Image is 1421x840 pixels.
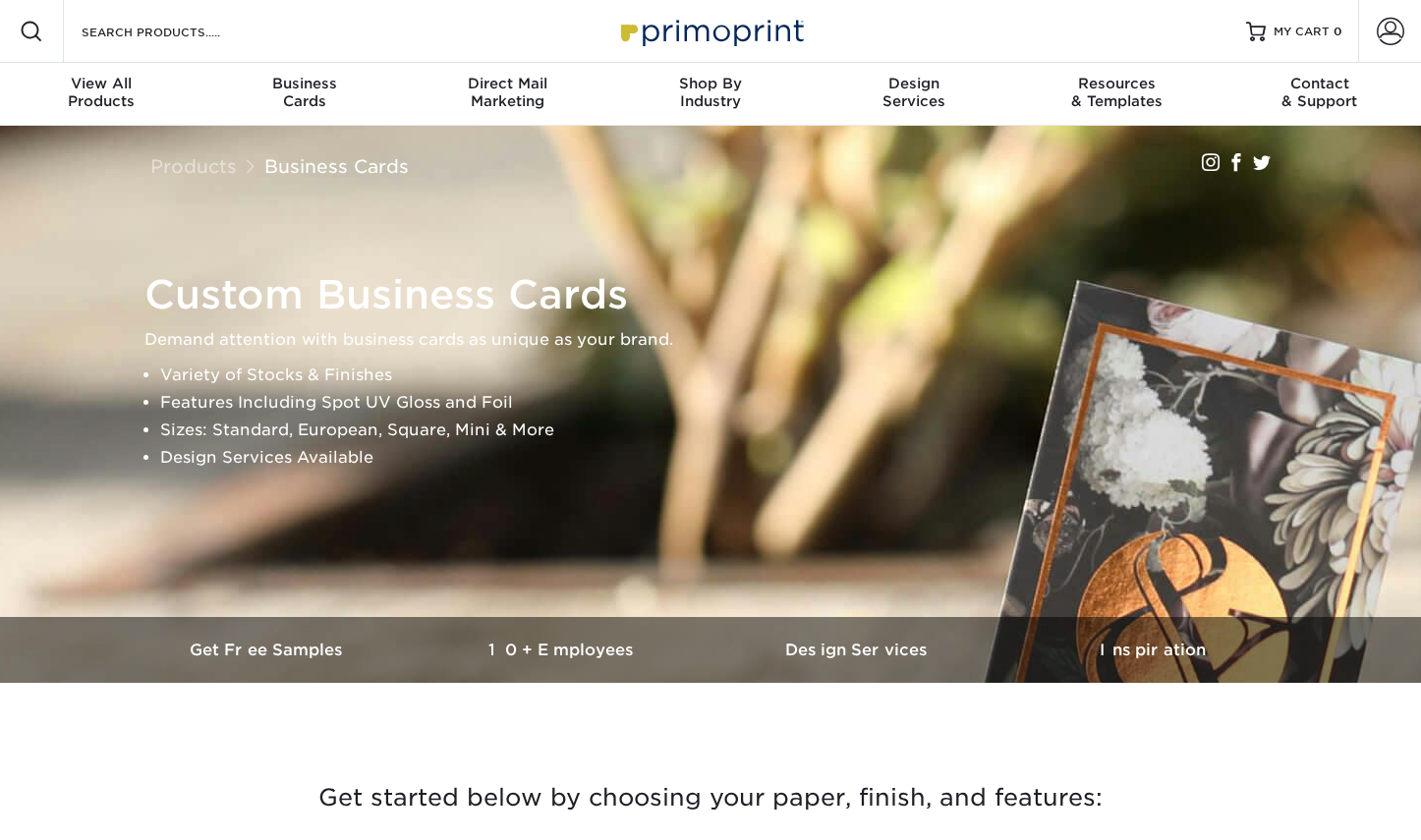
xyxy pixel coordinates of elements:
[812,75,1015,92] span: Design
[80,20,271,43] input: SEARCH PRODUCTS.....
[1015,75,1219,92] span: Resources
[160,417,1294,444] li: Sizes: Standard, European, Square, Mini & More
[150,155,237,177] a: Products
[144,326,1294,354] p: Demand attention with business cards as unique as your brand.
[416,617,710,683] a: 10+ Employees
[1218,75,1421,92] span: Contact
[710,641,1005,659] h3: Design Services
[416,641,710,659] h3: 10+ Employees
[1334,25,1342,38] span: 0
[406,75,609,92] span: Direct Mail
[1005,617,1300,683] a: Inspiration
[203,75,407,110] div: Cards
[160,362,1294,389] li: Variety of Stocks & Finishes
[144,271,1294,318] h1: Custom Business Cards
[1218,75,1421,110] div: & Support
[406,75,609,110] div: Marketing
[203,75,407,92] span: Business
[609,75,813,110] div: Industry
[609,75,813,92] span: Shop By
[1015,75,1219,110] div: & Templates
[121,641,416,659] h3: Get Free Samples
[406,63,609,126] a: Direct MailMarketing
[121,617,416,683] a: Get Free Samples
[1005,641,1300,659] h3: Inspiration
[1218,63,1421,126] a: Contact& Support
[812,63,1015,126] a: DesignServices
[203,63,407,126] a: BusinessCards
[1274,24,1330,40] span: MY CART
[612,10,809,52] img: Primoprint
[160,444,1294,472] li: Design Services Available
[812,75,1015,110] div: Services
[710,617,1005,683] a: Design Services
[160,389,1294,417] li: Features Including Spot UV Gloss and Foil
[264,155,409,177] a: Business Cards
[1015,63,1219,126] a: Resources& Templates
[609,63,813,126] a: Shop ByIndustry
